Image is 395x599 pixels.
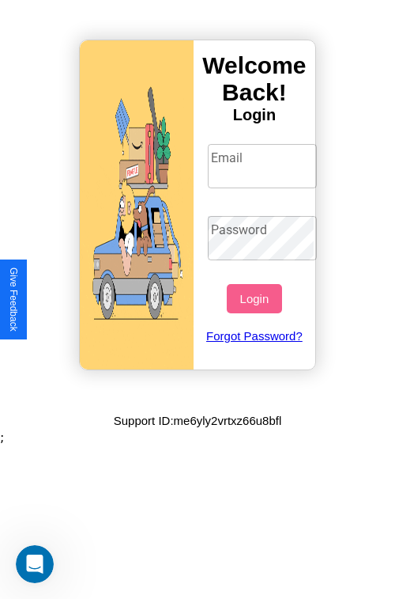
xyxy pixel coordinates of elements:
div: Give Feedback [8,267,19,332]
div: The team will reply as soon as they can [59,26,279,43]
div: Need help? [59,13,279,26]
img: gif [80,40,194,370]
a: Forgot Password? [200,313,310,358]
h3: Welcome Back! [194,52,315,106]
iframe: Intercom live chat [16,545,54,583]
p: Support ID: me6yly2vrtxz66u8bfl [114,410,282,431]
h4: Login [194,106,315,124]
button: Login [227,284,281,313]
